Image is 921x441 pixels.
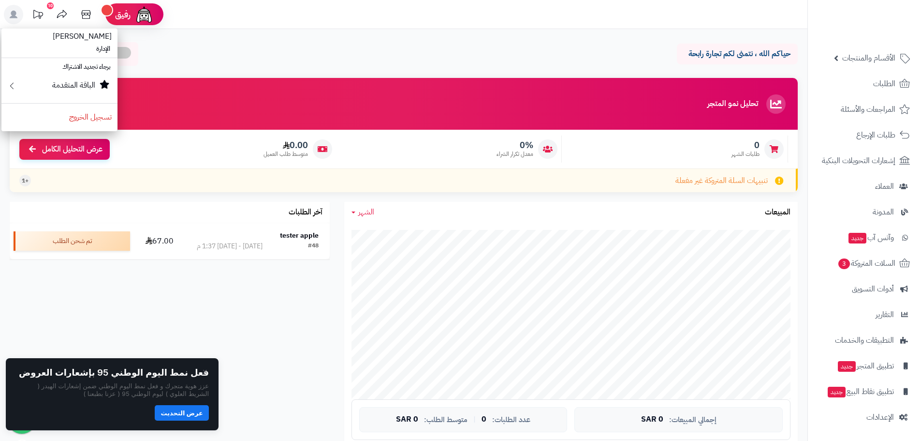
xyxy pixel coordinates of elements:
img: logo-2.png [855,27,912,47]
span: متوسط طلب العميل [263,150,308,158]
button: عرض التحديث [155,405,209,421]
h3: المبيعات [765,208,790,217]
a: تسجيل الخروج [1,106,117,129]
span: تنبيهات السلة المتروكة غير مفعلة [675,175,768,186]
span: [PERSON_NAME] [47,25,117,48]
span: وآتس آب [848,231,894,244]
div: تم شحن الطلب [14,231,130,251]
span: تطبيق نقاط البيع [827,385,894,398]
img: ai-face.png [134,5,154,24]
span: جديد [838,361,856,372]
span: 0 [731,140,760,151]
td: 67.00 [134,223,186,259]
a: تحديثات المنصة [26,5,50,27]
div: [DATE] - [DATE] 1:37 م [197,242,263,251]
div: #48 [308,242,319,251]
span: الإعدادات [866,411,894,424]
span: السلات المتروكة [837,257,895,270]
span: جديد [848,233,866,243]
span: المدونة [873,205,894,219]
span: طلبات الإرجاع [856,128,895,142]
a: الشهر [351,207,374,218]
a: التقارير [814,303,915,326]
span: أدوات التسويق [852,282,894,296]
span: إشعارات التحويلات البنكية [822,154,895,167]
small: الباقة المتقدمة [52,79,95,91]
a: السلات المتروكة3 [814,252,915,275]
span: 0 SAR [641,415,663,424]
span: 0 [482,415,486,424]
a: العملاء [814,175,915,198]
span: عدد الطلبات: [492,416,530,424]
li: الإدارة [1,42,117,56]
strong: tester apple [280,230,319,241]
h3: تحليل نمو المتجر [707,100,758,108]
a: الباقة المتقدمة [1,74,117,101]
span: إجمالي المبيعات: [669,416,716,424]
p: حياكم الله ، نتمنى لكم تجارة رابحة [684,48,790,60]
div: 10 [47,2,54,9]
span: 0.00 [263,140,308,151]
a: الطلبات [814,72,915,95]
span: معدل تكرار الشراء [497,150,533,158]
span: 3 [838,259,850,269]
h3: آخر الطلبات [289,208,322,217]
span: 0 SAR [396,415,418,424]
a: تطبيق المتجرجديد [814,354,915,378]
span: العملاء [875,180,894,193]
span: عرض التحليل الكامل [42,144,102,155]
span: رفيق [115,9,131,20]
a: التطبيقات والخدمات [814,329,915,352]
span: التطبيقات والخدمات [835,334,894,347]
a: تطبيق نقاط البيعجديد [814,380,915,403]
a: المدونة [814,200,915,224]
a: وآتس آبجديد [814,226,915,249]
a: الإعدادات [814,406,915,429]
h2: فعل نمط اليوم الوطني 95 بإشعارات العروض [19,368,209,378]
span: +1 [22,177,29,185]
a: إشعارات التحويلات البنكية [814,149,915,172]
span: جديد [828,387,846,397]
a: طلبات الإرجاع [814,123,915,147]
span: طلبات الشهر [731,150,760,158]
span: الطلبات [873,77,895,91]
span: التقارير [876,308,894,321]
span: | [473,416,476,423]
a: عرض التحليل الكامل [19,139,110,160]
span: تطبيق المتجر [837,359,894,373]
span: 0% [497,140,533,151]
span: المراجعات والأسئلة [841,103,895,116]
span: الشهر [358,206,374,218]
a: المراجعات والأسئلة [814,98,915,121]
span: الأقسام والمنتجات [842,51,895,65]
p: عزز هوية متجرك و فعل نمط اليوم الوطني ضمن إشعارات الهيدر ( الشريط العلوي ) ليوم الوطني 95 ( عزنا ... [15,382,209,398]
a: أدوات التسويق [814,277,915,301]
li: برجاء تجديد الاشتراك [1,60,117,74]
span: متوسط الطلب: [424,416,468,424]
